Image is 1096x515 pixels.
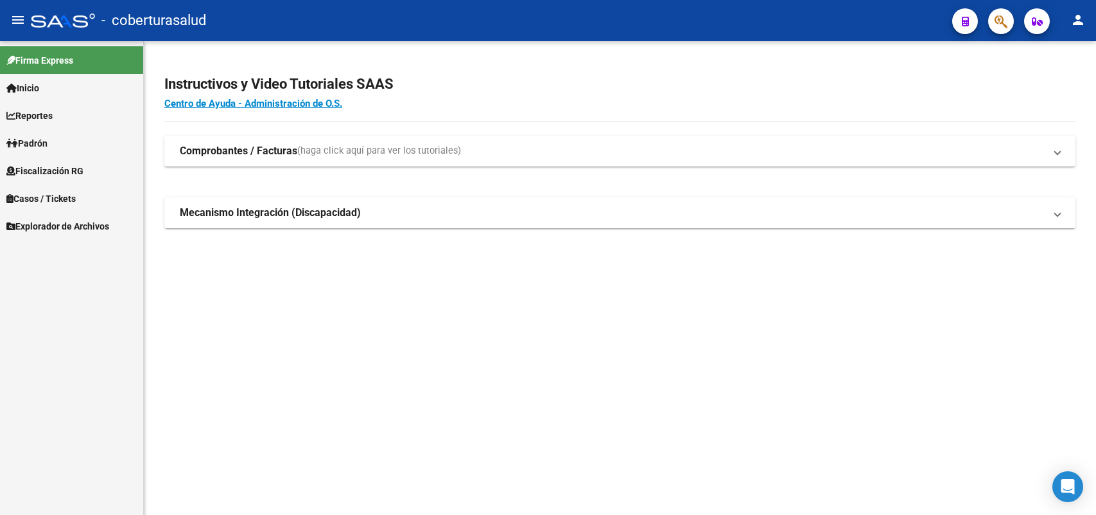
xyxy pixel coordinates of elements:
span: Reportes [6,109,53,123]
span: Explorador de Archivos [6,219,109,233]
span: Padrón [6,136,48,150]
mat-expansion-panel-header: Mecanismo Integración (Discapacidad) [164,197,1075,228]
span: (haga click aquí para ver los tutoriales) [297,144,461,158]
span: - coberturasalud [101,6,206,35]
h2: Instructivos y Video Tutoriales SAAS [164,72,1075,96]
strong: Mecanismo Integración (Discapacidad) [180,206,361,220]
span: Fiscalización RG [6,164,83,178]
div: Open Intercom Messenger [1052,471,1083,502]
mat-icon: person [1070,12,1086,28]
span: Inicio [6,81,39,95]
mat-expansion-panel-header: Comprobantes / Facturas(haga click aquí para ver los tutoriales) [164,136,1075,167]
span: Casos / Tickets [6,192,76,206]
span: Firma Express [6,53,73,68]
strong: Comprobantes / Facturas [180,144,297,158]
a: Centro de Ayuda - Administración de O.S. [164,98,342,109]
mat-icon: menu [10,12,26,28]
